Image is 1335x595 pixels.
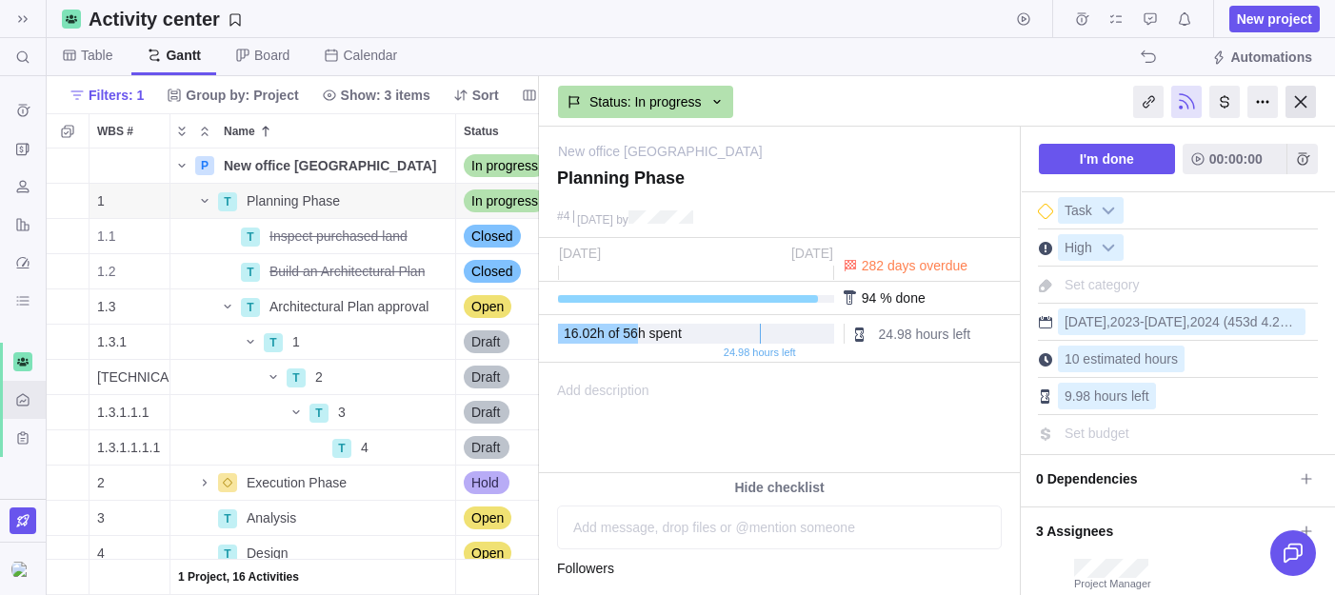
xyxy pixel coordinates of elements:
span: 16.02 [564,326,597,341]
div: WBS # [90,360,170,395]
div: T [241,228,260,247]
span: Filters: 1 [89,86,144,105]
span: Sort [446,82,507,109]
img: Show [11,562,34,577]
div: T [218,192,237,211]
div: Name [170,360,456,395]
div: Status [456,501,599,536]
div: 1.3.1.1 [90,360,169,394]
span: 4 [361,438,369,457]
div: T [218,545,237,564]
div: Status [456,536,599,571]
span: Upgrade now (Trial ends in 52 days) [10,507,36,534]
span: Table [81,46,112,65]
div: 1 [285,325,455,359]
span: 1.3.1 [97,332,127,351]
span: , [1186,314,1190,329]
div: 1.3.1.1.1 [90,395,169,429]
span: Selection mode [54,118,81,145]
span: [DATE] [577,213,613,227]
div: WBS # [90,325,170,360]
div: Open [456,501,598,535]
div: T [241,298,260,317]
span: Expand [170,118,193,145]
span: 1.1 [97,227,115,246]
span: 3 Assignees [1036,515,1293,547]
div: Inspect purchased land [262,219,455,253]
span: 1.3 [97,297,115,316]
span: Draft [471,403,500,422]
div: Closed [456,254,598,288]
span: 4 [97,544,105,563]
div: Execution Phase [239,466,455,500]
span: 2023 [1110,314,1140,329]
span: In progress [471,191,538,210]
div: WBS # [90,289,170,325]
div: Name [170,430,456,466]
span: Open [471,508,504,527]
div: This is a milestone [1038,204,1053,219]
div: Name [170,289,456,325]
div: WBS # [90,536,170,571]
span: Analysis [247,508,296,527]
span: Name [224,122,255,141]
span: 3 [338,403,346,422]
a: Time logs [1068,14,1095,30]
a: New office [GEOGRAPHIC_DATA] [558,142,763,161]
div: WBS # [90,395,170,430]
div: Status [456,219,599,254]
div: Name [170,466,456,501]
span: Save your current layout and filters as a View [81,6,250,32]
div: Helen Smith [11,558,34,581]
span: WBS # [97,122,133,141]
div: T [287,368,306,387]
div: 1.1 [90,219,169,253]
div: Unfollow [1171,86,1202,118]
span: Planning Phase [247,191,340,210]
span: Board [254,46,289,65]
span: New office [GEOGRAPHIC_DATA] [224,156,437,175]
span: Hold [471,473,499,492]
span: , [1106,314,1110,329]
span: New project [1229,6,1320,32]
span: Execution Phase [247,473,347,492]
div: WBS # [90,501,170,536]
span: 10 estimated hours [1065,351,1178,367]
span: [TECHNICAL_ID] [97,367,169,387]
span: h spent [638,326,682,341]
span: My assignments [1103,6,1129,32]
div: Status [456,560,599,595]
div: Planning Phase [239,184,455,218]
h2: Activity center [89,6,220,32]
span: 94 [862,290,877,306]
div: Draft [456,325,598,359]
span: Design [247,544,289,563]
div: Billing [1209,86,1240,118]
div: Open [456,536,598,570]
span: New project [1237,10,1312,29]
span: 24.98 hours left [724,344,796,361]
div: Status [456,184,599,219]
div: T [241,263,260,282]
div: WBS # [90,149,170,184]
span: Filters: 1 [62,82,151,109]
div: Status [456,466,599,501]
span: [DATE] [1145,314,1186,329]
div: 4 [353,430,455,465]
span: Collapse [193,118,216,145]
div: WBS # [90,466,170,501]
span: 2024 [1190,314,1220,329]
div: 2 [308,360,455,394]
span: Time logs [1068,6,1095,32]
span: Closed [471,262,513,281]
div: Status [456,325,599,360]
span: Show: 3 items [314,82,438,109]
span: [DATE] [791,246,833,261]
span: Task [1059,198,1098,225]
span: Inspect purchased land [269,227,408,246]
div: Close [1285,86,1316,118]
div: WBS # [90,219,170,254]
a: Notifications [1171,14,1198,30]
span: 1 Project, 16 Activities [178,567,299,586]
span: Show: 3 items [341,86,430,105]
